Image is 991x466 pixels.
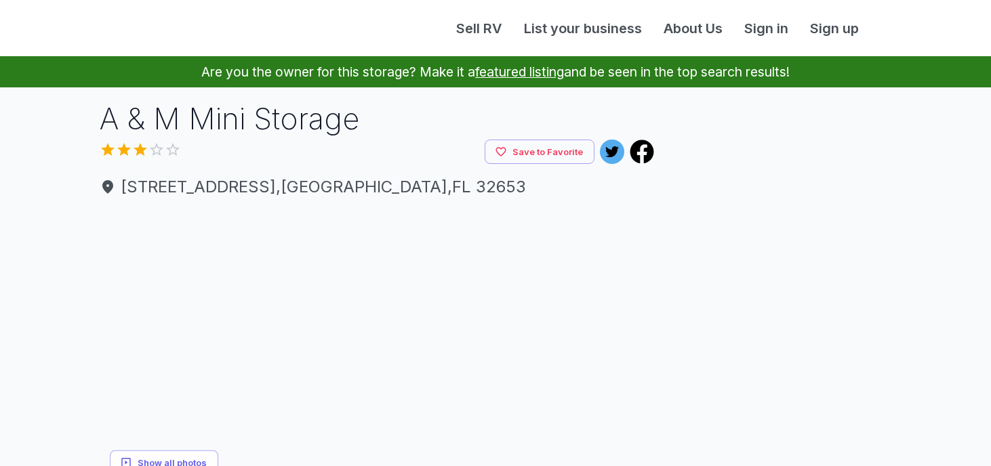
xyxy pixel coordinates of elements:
a: List your business [513,18,653,39]
a: Sell RV [445,18,513,39]
a: Sign in [733,18,799,39]
iframe: Advertisement [670,98,897,268]
a: About Us [653,18,733,39]
h1: A & M Mini Storage [100,98,654,140]
p: Are you the owner for this storage? Make it a and be seen in the top search results! [16,56,975,87]
span: [STREET_ADDRESS] , [GEOGRAPHIC_DATA] , FL 32653 [100,175,654,199]
a: Sign up [799,18,870,39]
button: Save to Favorite [485,140,594,165]
a: [STREET_ADDRESS],[GEOGRAPHIC_DATA],FL 32653 [100,175,654,199]
a: featured listing [475,64,564,80]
